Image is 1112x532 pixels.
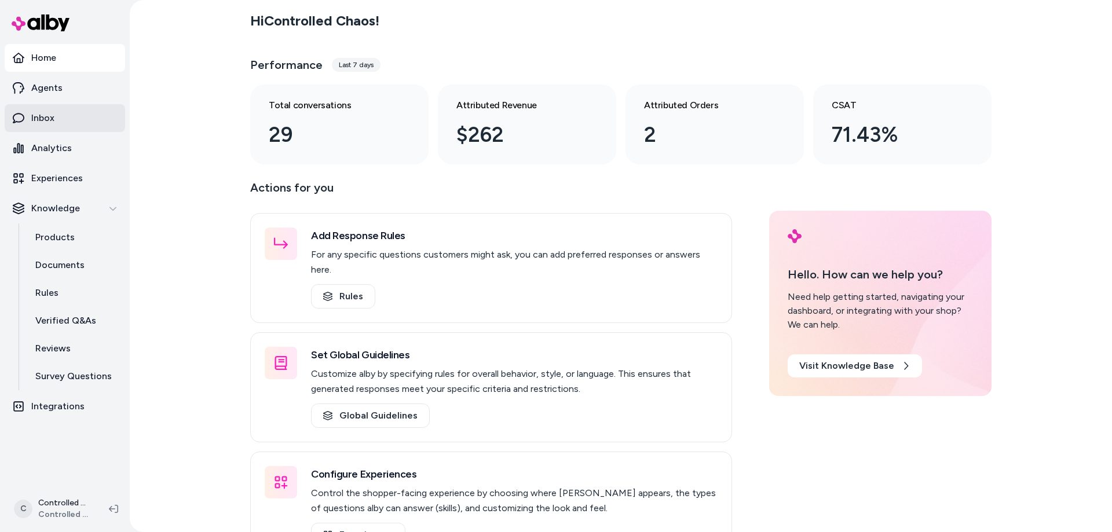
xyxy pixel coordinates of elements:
div: 71.43% [832,119,954,151]
h2: Hi Controlled Chaos ! [250,12,379,30]
p: Agents [31,81,63,95]
p: Verified Q&As [35,314,96,328]
div: Need help getting started, navigating your dashboard, or integrating with your shop? We can help. [788,290,973,332]
h3: Attributed Revenue [456,98,579,112]
a: Attributed Orders 2 [625,85,804,164]
a: Total conversations 29 [250,85,429,164]
p: Rules [35,286,58,300]
p: Analytics [31,141,72,155]
span: Controlled Chaos [38,509,90,520]
a: Documents [24,251,125,279]
p: Customize alby by specifying rules for overall behavior, style, or language. This ensures that ge... [311,366,718,397]
img: alby Logo [788,229,802,243]
a: Agents [5,74,125,102]
h3: Configure Experiences [311,466,718,482]
p: Integrations [31,399,85,413]
a: Rules [24,279,125,307]
a: Products [24,223,125,251]
p: Reviews [35,342,71,355]
a: CSAT 71.43% [813,85,992,164]
a: Analytics [5,134,125,162]
p: Control the shopper-facing experience by choosing where [PERSON_NAME] appears, the types of quest... [311,486,718,516]
a: Verified Q&As [24,307,125,335]
button: Knowledge [5,195,125,222]
a: Inbox [5,104,125,132]
p: Products [35,230,75,244]
a: Survey Questions [24,362,125,390]
a: Visit Knowledge Base [788,354,922,377]
h3: Performance [250,57,323,73]
button: CControlled Chaos ShopifyControlled Chaos [7,490,100,527]
img: alby Logo [12,14,69,31]
h3: Add Response Rules [311,228,718,244]
p: For any specific questions customers might ask, you can add preferred responses or answers here. [311,247,718,277]
p: Inbox [31,111,54,125]
p: Knowledge [31,201,80,215]
p: Survey Questions [35,369,112,383]
p: Home [31,51,56,65]
p: Actions for you [250,178,732,206]
a: Rules [311,284,375,309]
a: Experiences [5,164,125,192]
h3: Total conversations [269,98,392,112]
div: 2 [644,119,767,151]
div: 29 [269,119,392,151]
p: Experiences [31,171,83,185]
a: Attributed Revenue $262 [438,85,616,164]
span: C [14,500,32,518]
a: Integrations [5,392,125,420]
h3: Attributed Orders [644,98,767,112]
h3: Set Global Guidelines [311,347,718,363]
h3: CSAT [832,98,954,112]
a: Home [5,44,125,72]
a: Reviews [24,335,125,362]
div: Last 7 days [332,58,381,72]
div: $262 [456,119,579,151]
p: Controlled Chaos Shopify [38,497,90,509]
p: Hello. How can we help you? [788,266,973,283]
a: Global Guidelines [311,403,430,428]
p: Documents [35,258,85,272]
